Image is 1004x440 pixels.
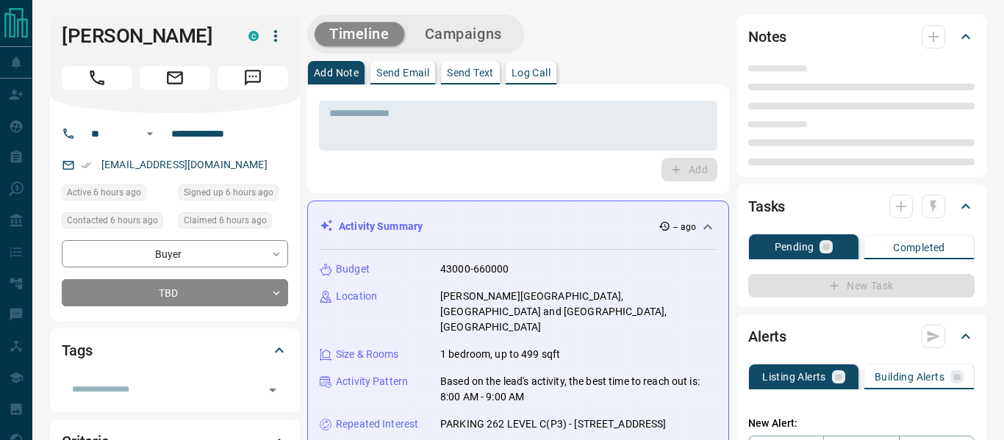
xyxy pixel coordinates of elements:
p: Log Call [512,68,551,78]
p: Repeated Interest [336,416,418,432]
div: Alerts [748,319,975,354]
p: Add Note [314,68,359,78]
button: Campaigns [410,22,517,46]
p: Building Alerts [875,372,944,382]
p: Location [336,289,377,304]
span: Claimed 6 hours ago [184,213,267,228]
h2: Alerts [748,325,786,348]
span: Contacted 6 hours ago [67,213,158,228]
div: Thu Aug 14 2025 [62,184,171,205]
h2: Notes [748,25,786,48]
span: Message [218,66,288,90]
p: Send Text [447,68,494,78]
div: Thu Aug 14 2025 [62,212,171,233]
div: Thu Aug 14 2025 [179,184,288,205]
p: [PERSON_NAME][GEOGRAPHIC_DATA], [GEOGRAPHIC_DATA] and [GEOGRAPHIC_DATA], [GEOGRAPHIC_DATA] [440,289,717,335]
a: [EMAIL_ADDRESS][DOMAIN_NAME] [101,159,268,170]
p: Send Email [376,68,429,78]
div: TBD [62,279,288,306]
button: Open [141,125,159,143]
h2: Tasks [748,195,785,218]
p: Size & Rooms [336,347,399,362]
span: Email [140,66,210,90]
span: Call [62,66,132,90]
h2: Tags [62,339,92,362]
p: Activity Summary [339,219,423,234]
p: Activity Pattern [336,374,408,389]
div: condos.ca [248,31,259,41]
button: Timeline [315,22,404,46]
div: Tags [62,333,288,368]
p: 1 bedroom, up to 499 sqft [440,347,560,362]
p: Based on the lead's activity, the best time to reach out is: 8:00 AM - 9:00 AM [440,374,717,405]
svg: Email Verified [81,160,91,170]
div: Buyer [62,240,288,267]
p: 43000-660000 [440,262,509,277]
p: Listing Alerts [762,372,826,382]
span: Active 6 hours ago [67,185,141,200]
p: New Alert: [748,416,975,431]
div: Tasks [748,189,975,224]
p: Pending [775,242,814,252]
p: -- ago [673,220,696,234]
span: Signed up 6 hours ago [184,185,273,200]
div: Notes [748,19,975,54]
h1: [PERSON_NAME] [62,24,226,48]
button: Open [262,380,283,400]
p: Completed [893,242,945,253]
p: Budget [336,262,370,277]
div: Activity Summary-- ago [320,213,717,240]
p: PARKING 262 LEVEL C(P3) - [STREET_ADDRESS] [440,416,667,432]
div: Thu Aug 14 2025 [179,212,288,233]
